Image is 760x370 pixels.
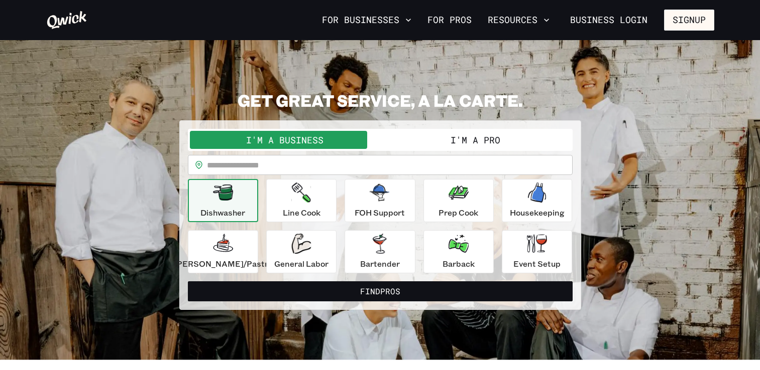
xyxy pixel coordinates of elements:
[345,230,415,273] button: Bartender
[562,10,656,31] a: Business Login
[318,12,415,29] button: For Businesses
[502,179,572,222] button: Housekeeping
[355,207,405,219] p: FOH Support
[380,131,571,149] button: I'm a Pro
[179,90,581,110] h2: GET GREAT SERVICE, A LA CARTE.
[439,207,478,219] p: Prep Cook
[423,230,494,273] button: Barback
[423,179,494,222] button: Prep Cook
[188,281,573,301] button: FindPros
[200,207,245,219] p: Dishwasher
[443,258,475,270] p: Barback
[266,179,337,222] button: Line Cook
[664,10,714,31] button: Signup
[174,258,272,270] p: [PERSON_NAME]/Pastry
[484,12,554,29] button: Resources
[502,230,572,273] button: Event Setup
[266,230,337,273] button: General Labor
[188,230,258,273] button: [PERSON_NAME]/Pastry
[513,258,561,270] p: Event Setup
[360,258,400,270] p: Bartender
[188,179,258,222] button: Dishwasher
[423,12,476,29] a: For Pros
[190,131,380,149] button: I'm a Business
[283,207,320,219] p: Line Cook
[510,207,565,219] p: Housekeeping
[345,179,415,222] button: FOH Support
[274,258,329,270] p: General Labor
